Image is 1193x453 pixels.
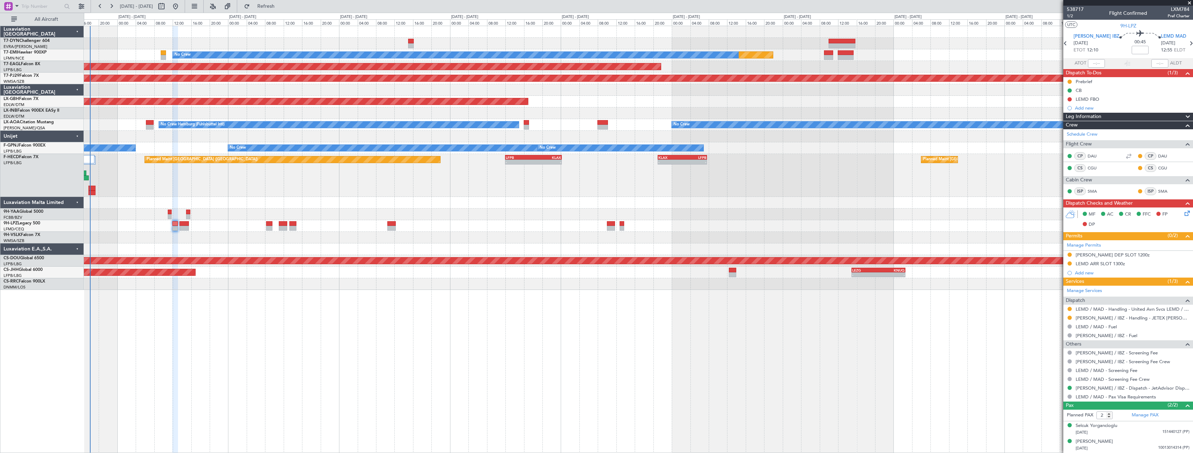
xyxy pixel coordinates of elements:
[302,19,320,26] div: 16:00
[1076,96,1099,102] div: LEMD FBO
[857,19,875,26] div: 16:00
[229,14,256,20] div: [DATE] - [DATE]
[709,19,727,26] div: 08:00
[1066,199,1133,207] span: Dispatch Checks and Weather
[1076,261,1125,267] div: LEMD ARR SLOT 1300z
[1076,324,1117,330] a: LEMD / MAD - Fuel
[1076,306,1189,312] a: LEMD / MAD - Handling - United Avn Svcs LEMD / MAD
[1067,287,1102,294] a: Manage Services
[431,19,450,26] div: 20:00
[118,14,146,20] div: [DATE] - [DATE]
[1088,165,1103,171] a: CGU
[1162,211,1168,218] span: FP
[4,221,18,225] span: 9H-LPZ
[4,74,39,78] a: T7-PJ29Falcon 7X
[4,143,19,148] span: F-GPNJ
[1089,211,1095,218] span: MF
[4,155,19,159] span: F-HECD
[852,268,878,272] div: LEZG
[117,19,136,26] div: 00:00
[1060,19,1078,26] div: 12:00
[1066,140,1092,148] span: Flight Crew
[136,19,154,26] div: 04:00
[1170,60,1182,67] span: ALDT
[8,14,76,25] button: All Aircraft
[879,273,905,277] div: -
[4,256,44,260] a: CS-DOUGlobal 6500
[21,1,62,12] input: Trip Number
[4,233,21,237] span: 9H-VSLK
[191,19,210,26] div: 16:00
[562,14,589,20] div: [DATE] - [DATE]
[912,19,930,26] div: 04:00
[524,19,542,26] div: 16:00
[4,279,45,284] a: CS-RRCFalcon 900LX
[80,19,99,26] div: 16:00
[1066,121,1078,129] span: Crew
[1067,412,1093,419] label: Planned PAX
[1066,232,1082,240] span: Permits
[1065,21,1077,28] button: UTC
[1076,446,1088,451] span: [DATE]
[1076,430,1088,435] span: [DATE]
[674,119,690,130] div: No Crew
[1074,33,1119,40] span: [PERSON_NAME] IBZ
[1006,14,1033,20] div: [DATE] - [DATE]
[820,19,838,26] div: 08:00
[682,160,706,164] div: -
[923,154,1034,165] div: Planned Maint [GEOGRAPHIC_DATA] ([GEOGRAPHIC_DATA])
[561,19,579,26] div: 00:00
[852,273,878,277] div: -
[879,268,905,272] div: KNUQ
[534,160,561,164] div: -
[658,160,682,164] div: -
[1162,429,1189,435] span: 151440127 (PP)
[1174,47,1185,54] span: ELDT
[930,19,949,26] div: 08:00
[321,19,339,26] div: 20:00
[1134,39,1146,46] span: 00:45
[4,155,38,159] a: F-HECDFalcon 7X
[540,143,556,153] div: No Crew
[413,19,431,26] div: 16:00
[1158,445,1189,451] span: 10013014314 (PP)
[1075,270,1189,276] div: Add new
[4,238,24,243] a: WMSA/SZB
[506,155,534,160] div: LFPB
[284,19,302,26] div: 12:00
[1076,315,1189,321] a: [PERSON_NAME] / IBZ - Handling - JETEX [PERSON_NAME]
[1168,278,1178,285] span: (1/3)
[1066,340,1081,348] span: Others
[875,19,893,26] div: 20:00
[1168,6,1189,13] span: LXM784
[4,256,20,260] span: CS-DOU
[1168,69,1178,76] span: (1/3)
[635,19,653,26] div: 16:00
[4,160,22,166] a: LFPB/LBG
[1120,22,1136,30] span: 9H-LPZ
[658,155,682,160] div: KLAX
[1076,367,1137,373] a: LEMD / MAD - Screening Fee
[99,19,117,26] div: 20:00
[4,74,19,78] span: T7-PJ29
[1158,153,1174,159] a: DAU
[451,14,478,20] div: [DATE] - [DATE]
[4,268,43,272] a: CS-JHHGlobal 6000
[1087,47,1098,54] span: 12:10
[746,19,764,26] div: 16:00
[340,14,367,20] div: [DATE] - [DATE]
[4,273,22,278] a: LFPB/LBG
[4,120,54,124] a: LX-AOACitation Mustang
[1076,376,1150,382] a: LEMD / MAD - Screening Fee Crew
[579,19,598,26] div: 04:00
[1089,221,1095,228] span: DP
[1066,113,1101,121] span: Leg Information
[1132,412,1158,419] a: Manage PAX
[1168,232,1178,239] span: (0/2)
[230,143,246,153] div: No Crew
[673,14,700,20] div: [DATE] - [DATE]
[542,19,561,26] div: 20:00
[4,210,43,214] a: 9H-YAAGlobal 5000
[173,19,191,26] div: 12:00
[1088,153,1103,159] a: DAU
